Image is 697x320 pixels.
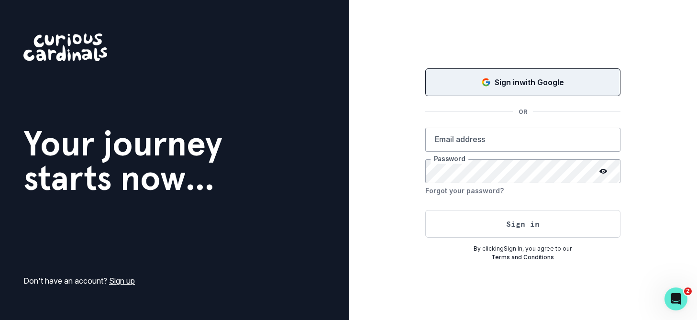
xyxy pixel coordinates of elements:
button: Forgot your password? [425,183,504,199]
p: Sign in with Google [495,77,564,88]
span: 2 [684,287,692,295]
p: Don't have an account? [23,275,135,287]
a: Sign up [109,276,135,286]
p: By clicking Sign In , you agree to our [425,244,620,253]
button: Sign in [425,210,620,238]
h1: Your journey starts now... [23,126,222,195]
button: Sign in with Google (GSuite) [425,68,620,96]
a: Terms and Conditions [491,254,554,261]
img: Curious Cardinals Logo [23,33,107,61]
p: OR [513,108,533,116]
iframe: Intercom live chat [664,287,687,310]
